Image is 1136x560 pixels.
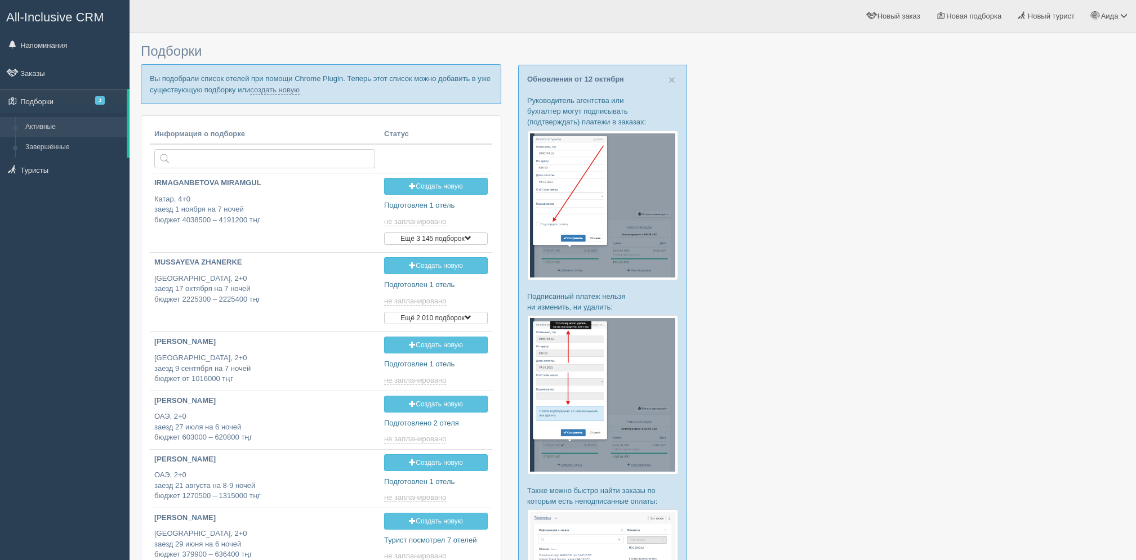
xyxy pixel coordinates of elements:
a: Создать новую [384,178,488,195]
span: не запланировано [384,434,446,443]
a: не запланировано [384,434,448,443]
span: не запланировано [384,297,446,306]
img: %D0%BF%D0%BE%D0%B4%D1%82%D0%B2%D0%B5%D1%80%D0%B6%D0%B4%D0%B5%D0%BD%D0%B8%D0%B5-%D0%BE%D0%BF%D0%BB... [527,131,678,280]
p: [PERSON_NAME] [154,454,375,465]
span: Аида [1101,12,1119,20]
span: × [669,73,675,86]
a: Создать новую [384,454,488,471]
p: ОАЭ, 2+0 заезд 27 июля на 6 ночей бюджет 603000 – 620800 тңг [154,411,375,443]
a: Создать новую [384,257,488,274]
button: Ещё 2 010 подборок [384,312,488,324]
a: Создать новую [384,396,488,413]
a: не запланировано [384,297,448,306]
a: Активные [20,117,127,137]
a: [PERSON_NAME] ОАЭ, 2+0заезд 27 июля на 6 ночейбюджет 603000 – 620800 тңг [150,391,380,448]
p: [GEOGRAPHIC_DATA], 2+0 заезд 17 октября на 7 ночей бюджет 2225300 – 2225400 тңг [154,274,375,305]
th: Информация о подборке [150,124,380,145]
p: [PERSON_NAME] [154,513,375,523]
p: Также можно быстро найти заказы по которым есть неподписанные оплаты: [527,485,678,507]
img: %D0%BF%D0%BE%D0%B4%D1%82%D0%B2%D0%B5%D1%80%D0%B6%D0%B4%D0%B5%D0%BD%D0%B8%D0%B5-%D0%BE%D0%BF%D0%BB... [527,315,678,474]
a: [PERSON_NAME] ОАЭ, 2+0заезд 21 августа на 8-9 ночейбюджет 1270500 – 1315000 тңг [150,450,380,507]
span: Новая подборка [946,12,1001,20]
p: Подготовлен 1 отель [384,200,488,211]
p: [GEOGRAPHIC_DATA], 2+0 заезд 9 сентября на 7 ночей бюджет от 1016000 тңг [154,353,375,384]
span: не запланировано [384,493,446,502]
a: создать новую [250,86,300,95]
a: Создать новую [384,513,488,530]
input: Поиск по стране или туристу [154,149,375,168]
a: MUSSAYEVA ZHANERKE [GEOGRAPHIC_DATA], 2+0заезд 17 октября на 7 ночейбюджет 2225300 – 2225400 тңг [150,253,380,314]
p: MUSSAYEVA ZHANERKE [154,257,375,268]
a: IRMAGANBETOVA MIRAMGUL Катар, 4+0заезд 1 ноября на 7 ночейбюджет 4038500 – 4191200 тңг [150,173,380,235]
a: не запланировано [384,493,448,502]
p: [PERSON_NAME] [154,337,375,347]
p: Турист посмотрел 7 отелей [384,535,488,546]
button: Ещё 3 145 подборок [384,232,488,245]
a: не запланировано [384,217,448,226]
th: Статус [380,124,492,145]
a: не запланировано [384,376,448,385]
span: Новый заказ [877,12,920,20]
a: [PERSON_NAME] [GEOGRAPHIC_DATA], 2+0заезд 9 сентября на 7 ночейбюджет от 1016000 тңг [150,332,380,389]
a: Обновления от 12 октября [527,75,624,83]
span: All-Inclusive CRM [6,10,104,24]
a: Создать новую [384,337,488,353]
span: Новый турист [1028,12,1075,20]
p: Вы подобрали список отелей при помощи Chrome Plugin. Теперь этот список можно добавить в уже суще... [141,64,501,104]
p: Подписанный платеж нельзя ни изменить, ни удалить: [527,291,678,312]
button: Close [669,74,675,86]
a: Завершённые [20,137,127,158]
span: не запланировано [384,376,446,385]
a: All-Inclusive CRM [1,1,129,32]
span: не запланировано [384,217,446,226]
p: Подготовлен 1 отель [384,280,488,290]
span: Подборки [141,43,202,59]
p: Подготовлен 1 отель [384,359,488,370]
span: 3 [95,96,105,105]
p: ОАЭ, 2+0 заезд 21 августа на 8-9 ночей бюджет 1270500 – 1315000 тңг [154,470,375,501]
p: Руководитель агентства или бухгалтер могут подписывать (подтверждать) платежи в заказах: [527,95,678,127]
p: IRMAGANBETOVA MIRAMGUL [154,178,375,189]
p: Подготовлено 2 отеля [384,418,488,429]
p: Катар, 4+0 заезд 1 ноября на 7 ночей бюджет 4038500 – 4191200 тңг [154,194,375,226]
p: Подготовлен 1 отель [384,477,488,487]
p: [GEOGRAPHIC_DATA], 2+0 заезд 29 июня на 6 ночей бюджет 379900 – 636400 тңг [154,528,375,560]
p: [PERSON_NAME] [154,396,375,406]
